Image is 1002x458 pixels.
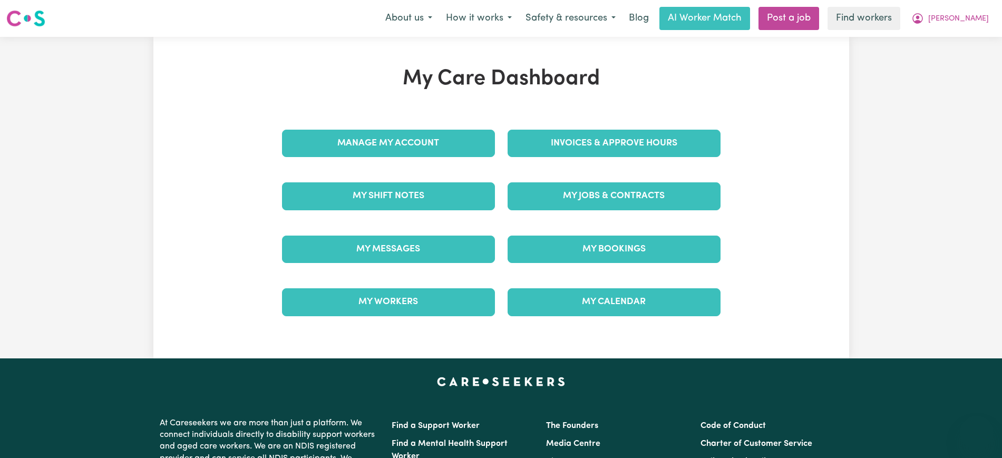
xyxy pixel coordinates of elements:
[508,182,721,210] a: My Jobs & Contracts
[546,440,600,448] a: Media Centre
[276,66,727,92] h1: My Care Dashboard
[519,7,622,30] button: Safety & resources
[546,422,598,430] a: The Founders
[928,13,989,25] span: [PERSON_NAME]
[904,7,996,30] button: My Account
[6,6,45,31] a: Careseekers logo
[508,288,721,316] a: My Calendar
[439,7,519,30] button: How it works
[828,7,900,30] a: Find workers
[701,440,812,448] a: Charter of Customer Service
[282,236,495,263] a: My Messages
[508,130,721,157] a: Invoices & Approve Hours
[960,416,994,450] iframe: Button to launch messaging window
[508,236,721,263] a: My Bookings
[758,7,819,30] a: Post a job
[392,422,480,430] a: Find a Support Worker
[378,7,439,30] button: About us
[437,377,565,386] a: Careseekers home page
[622,7,655,30] a: Blog
[6,9,45,28] img: Careseekers logo
[282,288,495,316] a: My Workers
[282,130,495,157] a: Manage My Account
[701,422,766,430] a: Code of Conduct
[659,7,750,30] a: AI Worker Match
[282,182,495,210] a: My Shift Notes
